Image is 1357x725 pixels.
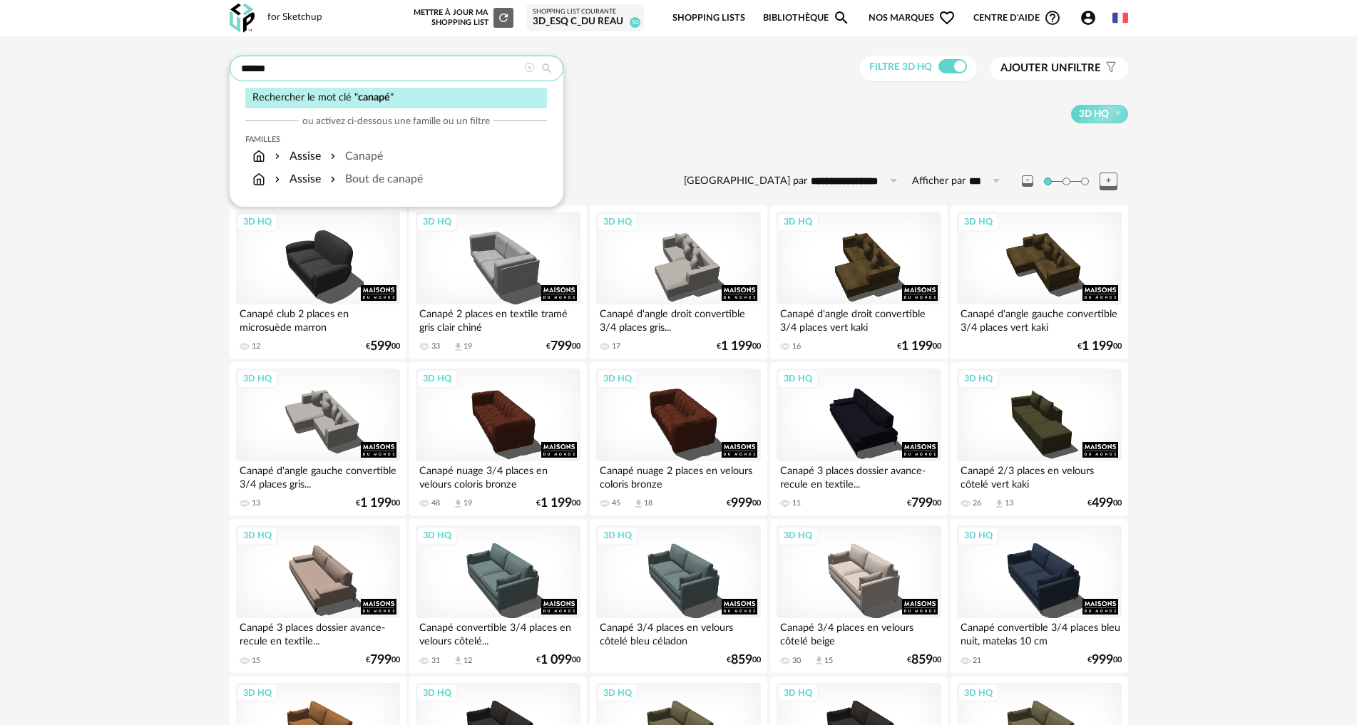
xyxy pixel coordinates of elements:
[597,526,638,545] div: 3D HQ
[833,9,850,26] span: Magnify icon
[1080,9,1097,26] span: Account Circle icon
[541,498,572,508] span: 1 199
[777,461,941,490] div: Canapé 3 places dossier avance-recule en textile...
[596,461,760,490] div: Canapé nuage 2 places en velours coloris bronze
[409,205,586,359] a: 3D HQ Canapé 2 places en textile tramé gris clair chiné 33 Download icon 19 €79900
[777,304,941,333] div: Canapé d'angle droit convertible 3/4 places vert kaki
[973,498,981,508] div: 26
[869,62,932,72] span: Filtre 3D HQ
[777,369,819,388] div: 3D HQ
[777,526,819,545] div: 3D HQ
[938,9,956,26] span: Heart Outline icon
[546,341,580,351] div: € 00
[453,498,464,509] span: Download icon
[957,304,1121,333] div: Canapé d'angle gauche convertible 3/4 places vert kaki
[717,341,761,351] div: € 00
[777,684,819,702] div: 3D HQ
[252,148,265,165] img: svg+xml;base64,PHN2ZyB3aWR0aD0iMTYiIGhlaWdodD0iMTciIHZpZXdCb3g9IjAgMCAxNiAxNyIgZmlsbD0ibm9uZSIgeG...
[237,369,278,388] div: 3D HQ
[911,498,933,508] span: 799
[1044,9,1061,26] span: Help Circle Outline icon
[533,8,637,16] div: Shopping List courante
[911,655,933,665] span: 859
[1077,341,1122,351] div: € 00
[777,212,819,231] div: 3D HQ
[541,655,572,665] span: 1 099
[1092,655,1113,665] span: 999
[272,148,283,165] img: svg+xml;base64,PHN2ZyB3aWR0aD0iMTYiIGhlaWdodD0iMTYiIHZpZXdCb3g9IjAgMCAxNiAxNiIgZmlsbD0ibm9uZSIgeG...
[236,618,400,647] div: Canapé 3 places dossier avance-recule en textile...
[763,1,850,35] a: BibliothèqueMagnify icon
[536,498,580,508] div: € 00
[990,57,1128,80] button: Ajouter unfiltre Filter icon
[252,171,265,187] img: svg+xml;base64,PHN2ZyB3aWR0aD0iMTYiIGhlaWdodD0iMTciIHZpZXdCb3g9IjAgMCAxNiAxNyIgZmlsbD0ibm9uZSIgeG...
[630,17,640,28] span: 50
[958,526,999,545] div: 3D HQ
[901,341,933,351] span: 1 199
[721,341,752,351] span: 1 199
[230,519,406,673] a: 3D HQ Canapé 3 places dossier avance-recule en textile... 15 €79900
[1087,498,1122,508] div: € 00
[957,461,1121,490] div: Canapé 2/3 places en velours côtelé vert kaki
[1079,108,1109,120] span: 3D HQ
[416,461,580,490] div: Canapé nuage 3/4 places en velours coloris bronze
[727,498,761,508] div: € 00
[951,519,1127,673] a: 3D HQ Canapé convertible 3/4 places bleu nuit, matelas 10 cm 21 €99900
[731,498,752,508] span: 999
[973,9,1061,26] span: Centre d'aideHelp Circle Outline icon
[267,11,322,24] div: for Sketchup
[533,8,637,29] a: Shopping List courante 3D_ESQ C_DU REAU 50
[360,498,391,508] span: 1 199
[356,498,400,508] div: € 00
[416,304,580,333] div: Canapé 2 places en textile tramé gris clair chiné
[597,369,638,388] div: 3D HQ
[431,498,440,508] div: 48
[912,175,966,188] label: Afficher par
[366,655,400,665] div: € 00
[824,656,833,666] div: 15
[958,369,999,388] div: 3D HQ
[237,684,278,702] div: 3D HQ
[236,304,400,333] div: Canapé club 2 places en microsuède marron
[792,341,801,351] div: 16
[590,519,767,673] a: 3D HQ Canapé 3/4 places en velours côtelé bleu céladon €85900
[431,656,440,666] div: 31
[770,519,947,673] a: 3D HQ Canapé 3/4 places en velours côtelé beige 30 Download icon 15 €85900
[958,212,999,231] div: 3D HQ
[897,341,941,351] div: € 00
[366,341,400,351] div: € 00
[236,461,400,490] div: Canapé d'angle gauche convertible 3/4 places gris...
[245,88,547,108] div: Rechercher le mot clé " "
[464,341,472,351] div: 19
[453,655,464,666] span: Download icon
[814,655,824,666] span: Download icon
[416,212,458,231] div: 3D HQ
[727,655,761,665] div: € 00
[409,519,586,673] a: 3D HQ Canapé convertible 3/4 places en velours côtelé... 31 Download icon 12 €1 09900
[907,655,941,665] div: € 00
[230,205,406,359] a: 3D HQ Canapé club 2 places en microsuède marron 12 €59900
[416,684,458,702] div: 3D HQ
[1101,61,1117,76] span: Filter icon
[1112,10,1128,26] img: fr
[973,656,981,666] div: 21
[907,498,941,508] div: € 00
[958,684,999,702] div: 3D HQ
[951,205,1127,359] a: 3D HQ Canapé d'angle gauche convertible 3/4 places vert kaki €1 19900
[957,618,1121,647] div: Canapé convertible 3/4 places bleu nuit, matelas 10 cm
[633,498,644,509] span: Download icon
[551,341,572,351] span: 799
[272,171,321,187] div: Assise
[612,498,620,508] div: 45
[994,498,1005,509] span: Download icon
[464,656,472,666] div: 12
[272,148,321,165] div: Assise
[252,498,260,508] div: 13
[731,655,752,665] span: 859
[302,115,490,128] span: ou activez ci-dessous une famille ou un filtre
[596,618,760,647] div: Canapé 3/4 places en velours côtelé bleu céladon
[1080,9,1103,26] span: Account Circle icon
[590,362,767,516] a: 3D HQ Canapé nuage 2 places en velours coloris bronze 45 Download icon 18 €99900
[497,14,510,21] span: Refresh icon
[370,655,391,665] span: 799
